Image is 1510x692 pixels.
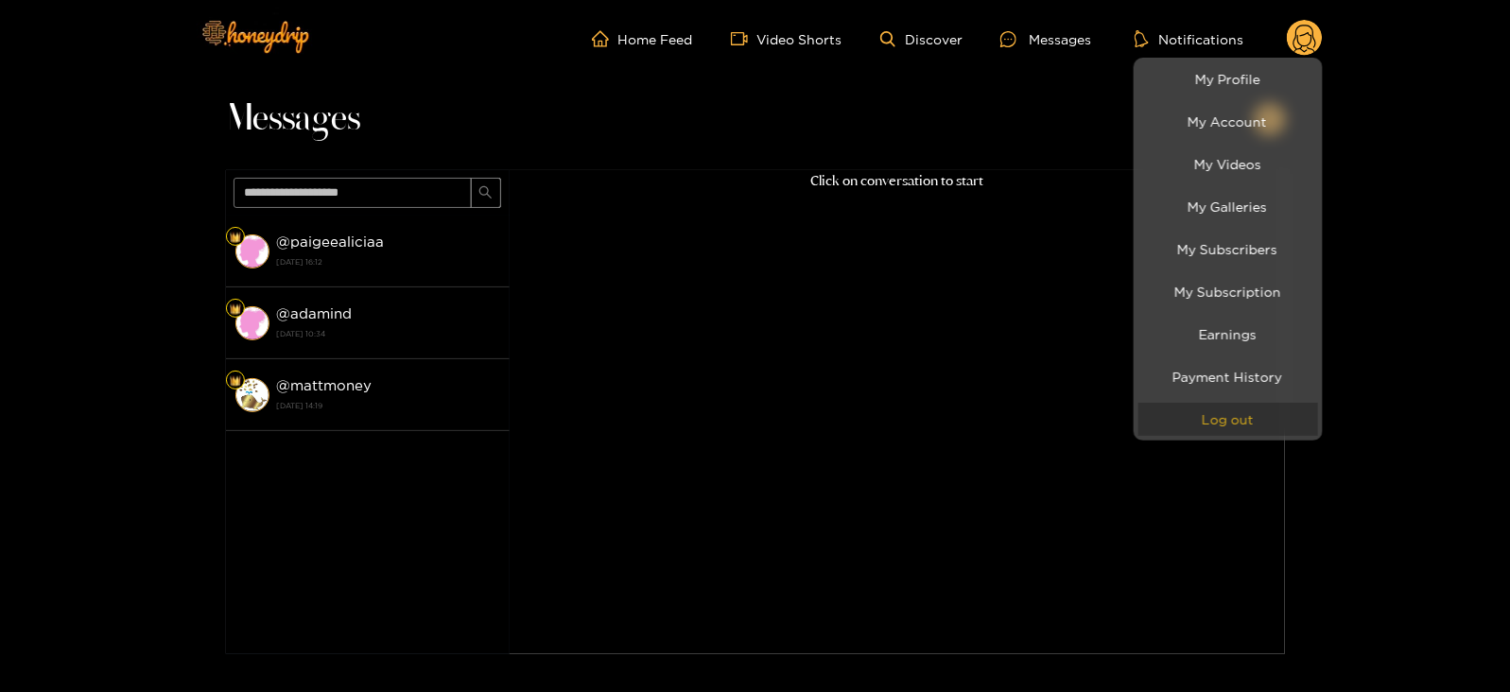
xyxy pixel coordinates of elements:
[1138,275,1318,308] a: My Subscription
[1138,147,1318,181] a: My Videos
[1138,360,1318,393] a: Payment History
[1138,318,1318,351] a: Earnings
[1138,403,1318,436] button: Log out
[1138,62,1318,95] a: My Profile
[1138,105,1318,138] a: My Account
[1138,190,1318,223] a: My Galleries
[1138,233,1318,266] a: My Subscribers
